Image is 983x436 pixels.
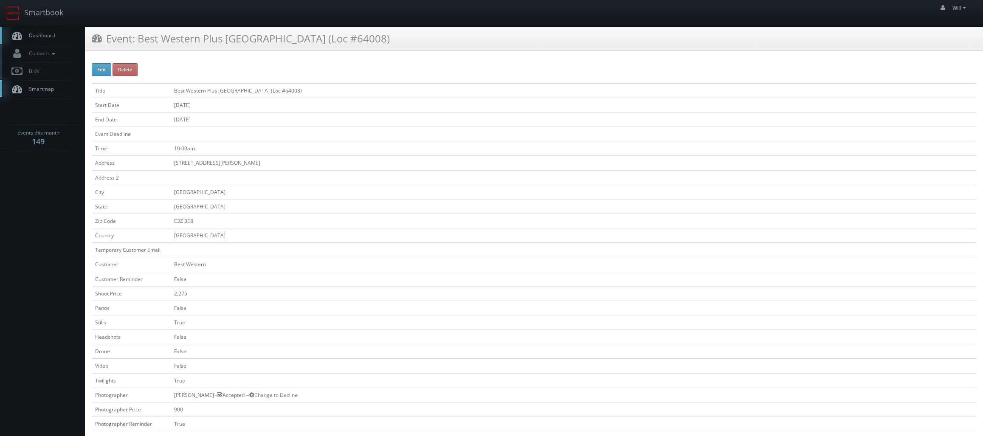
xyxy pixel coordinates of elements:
[25,32,55,39] span: Dashboard
[92,63,111,76] button: Edit
[171,199,977,214] td: [GEOGRAPHIC_DATA]
[92,228,171,243] td: Country
[92,156,171,170] td: Address
[92,272,171,286] td: Customer Reminder
[25,50,57,57] span: Contacts
[171,315,977,329] td: True
[92,373,171,388] td: Twilights
[92,359,171,373] td: Video
[171,185,977,199] td: [GEOGRAPHIC_DATA]
[171,98,977,112] td: [DATE]
[952,4,969,11] span: Will
[92,214,171,228] td: Zip Code
[92,286,171,301] td: Shoot Price
[92,185,171,199] td: City
[171,112,977,127] td: [DATE]
[92,388,171,402] td: Photographer
[171,286,977,301] td: 2,275
[171,228,977,243] td: [GEOGRAPHIC_DATA]
[92,344,171,359] td: Drone
[171,330,977,344] td: False
[171,388,977,402] td: [PERSON_NAME] - Accepted --
[171,272,977,286] td: False
[171,141,977,156] td: 10:00am
[25,85,54,93] span: Smartmap
[92,301,171,315] td: Panos
[171,373,977,388] td: True
[171,301,977,315] td: False
[92,170,171,185] td: Address 2
[171,402,977,416] td: 900
[92,199,171,214] td: State
[92,141,171,156] td: Time
[171,416,977,431] td: True
[92,402,171,416] td: Photographer Price
[92,243,171,257] td: Temporary Customer Email
[171,359,977,373] td: False
[92,127,171,141] td: Event Deadline
[17,129,59,137] span: Events this month
[92,330,171,344] td: Headshots
[92,112,171,127] td: End Date
[113,63,138,76] button: Delete
[171,83,977,98] td: Best Western Plus [GEOGRAPHIC_DATA] (Loc #64008)
[171,156,977,170] td: [STREET_ADDRESS][PERSON_NAME]
[92,416,171,431] td: Photographer Reminder
[171,344,977,359] td: False
[171,257,977,272] td: Best Western
[92,257,171,272] td: Customer
[92,31,390,46] h3: Event: Best Western Plus [GEOGRAPHIC_DATA] (Loc #64008)
[6,6,20,20] img: smartbook-logo.png
[171,214,977,228] td: E3Z 3E8
[249,391,298,399] a: Change to Decline
[92,98,171,112] td: Start Date
[92,83,171,98] td: Title
[92,315,171,329] td: Stills
[25,68,39,75] span: Bids
[32,136,45,146] strong: 149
